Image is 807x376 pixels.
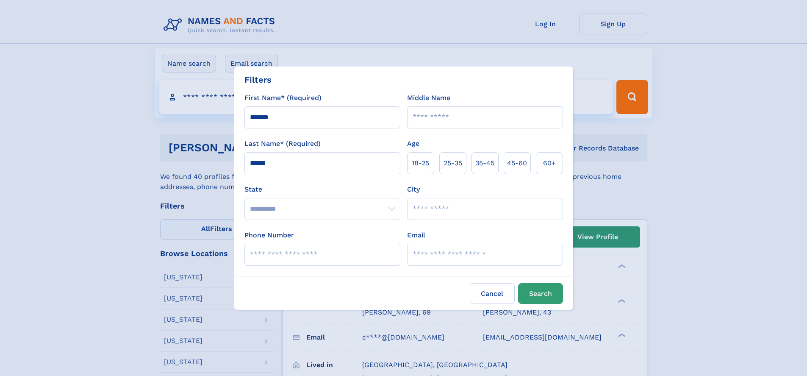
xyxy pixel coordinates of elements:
label: State [244,184,400,195]
label: Email [407,230,425,240]
button: Search [518,283,563,304]
span: 60+ [543,158,556,168]
span: 18‑25 [412,158,429,168]
label: First Name* (Required) [244,93,322,103]
span: 45‑60 [507,158,527,168]
label: Phone Number [244,230,294,240]
span: 35‑45 [475,158,494,168]
label: Cancel [470,283,515,304]
label: Last Name* (Required) [244,139,321,149]
label: City [407,184,420,195]
label: Age [407,139,419,149]
label: Middle Name [407,93,450,103]
span: 25‑35 [444,158,462,168]
div: Filters [244,73,272,86]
